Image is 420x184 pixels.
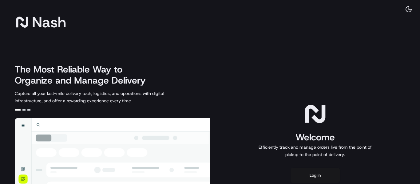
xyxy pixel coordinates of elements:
[32,16,66,28] span: Nash
[256,131,374,143] h1: Welcome
[15,90,192,104] p: Capture all your last-mile delivery tech, logistics, and operations with digital infrastructure, ...
[291,168,340,183] button: Log in
[15,64,153,86] h2: The Most Reliable Way to Organize and Manage Delivery
[256,143,374,158] p: Efficiently track and manage orders live from the point of pickup to the point of delivery.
